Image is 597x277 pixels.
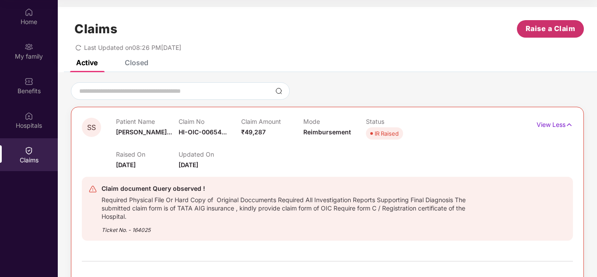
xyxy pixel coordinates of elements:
img: svg+xml;base64,PHN2ZyBpZD0iSG9tZSIgeG1sbnM9Imh0dHA6Ly93d3cudzMub3JnLzIwMDAvc3ZnIiB3aWR0aD0iMjAiIG... [25,8,33,17]
p: Claim Amount [241,118,304,125]
div: Claim document Query observed ! [102,183,487,194]
span: redo [75,44,81,51]
button: Raise a Claim [517,20,584,38]
span: HI-OIC-00654... [179,128,227,136]
span: [DATE] [116,161,136,168]
div: Required Physical File Or Hard Copy of Original Doccuments Required All Investigation Reports Sup... [102,194,487,221]
p: Updated On [179,151,241,158]
span: Last Updated on 08:26 PM[DATE] [84,44,181,51]
span: [DATE] [179,161,198,168]
div: Active [76,58,98,67]
span: ₹49,287 [241,128,266,136]
span: Reimbursement [303,128,351,136]
img: svg+xml;base64,PHN2ZyB3aWR0aD0iMjAiIGhlaWdodD0iMjAiIHZpZXdCb3g9IjAgMCAyMCAyMCIgZmlsbD0ibm9uZSIgeG... [25,42,33,51]
img: svg+xml;base64,PHN2ZyB4bWxucz0iaHR0cDovL3d3dy53My5vcmcvMjAwMC9zdmciIHdpZHRoPSIyNCIgaGVpZ2h0PSIyNC... [88,185,97,193]
img: svg+xml;base64,PHN2ZyBpZD0iQmVuZWZpdHMiIHhtbG5zPSJodHRwOi8vd3d3LnczLm9yZy8yMDAwL3N2ZyIgd2lkdGg9Ij... [25,77,33,86]
p: Patient Name [116,118,179,125]
span: [PERSON_NAME]... [116,128,172,136]
p: View Less [537,118,573,130]
p: Raised On [116,151,179,158]
h1: Claims [74,21,117,36]
p: Status [366,118,428,125]
img: svg+xml;base64,PHN2ZyBpZD0iU2VhcmNoLTMyeDMyIiB4bWxucz0iaHR0cDovL3d3dy53My5vcmcvMjAwMC9zdmciIHdpZH... [275,88,282,95]
img: svg+xml;base64,PHN2ZyBpZD0iSG9zcGl0YWxzIiB4bWxucz0iaHR0cDovL3d3dy53My5vcmcvMjAwMC9zdmciIHdpZHRoPS... [25,112,33,120]
span: Raise a Claim [526,23,576,34]
img: svg+xml;base64,PHN2ZyBpZD0iQ2xhaW0iIHhtbG5zPSJodHRwOi8vd3d3LnczLm9yZy8yMDAwL3N2ZyIgd2lkdGg9IjIwIi... [25,146,33,155]
div: Ticket No. - 164025 [102,221,487,234]
div: IR Raised [375,129,399,138]
p: Claim No [179,118,241,125]
span: SS [87,124,96,131]
p: Mode [303,118,366,125]
img: svg+xml;base64,PHN2ZyB4bWxucz0iaHR0cDovL3d3dy53My5vcmcvMjAwMC9zdmciIHdpZHRoPSIxNyIgaGVpZ2h0PSIxNy... [565,120,573,130]
div: Closed [125,58,148,67]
